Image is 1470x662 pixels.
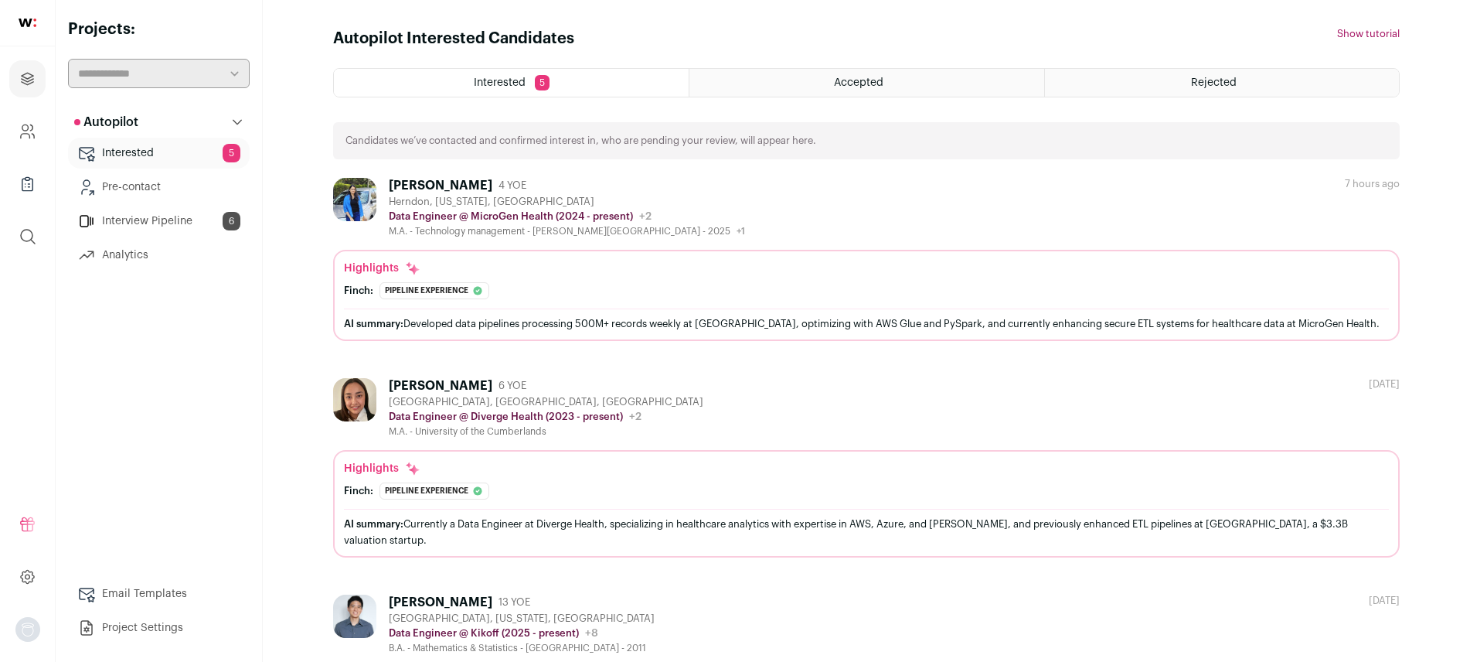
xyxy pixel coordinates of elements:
[333,378,1400,558] a: [PERSON_NAME] 6 YOE [GEOGRAPHIC_DATA], [GEOGRAPHIC_DATA], [GEOGRAPHIC_DATA] Data Engineer @ Diver...
[639,211,652,222] span: +2
[629,411,641,422] span: +2
[333,178,376,221] img: 2b442cef6158d8aa64b91f1e20957669184d8d2162d5268b66ddf30e9ab1a304.jpg
[68,613,250,643] a: Project Settings
[389,627,579,640] p: Data Engineer @ Kikoff (2025 - present)
[389,210,633,223] p: Data Engineer @ MicroGen Health (2024 - present)
[389,178,492,193] div: [PERSON_NAME]
[333,178,1400,341] a: [PERSON_NAME] 4 YOE Herndon, [US_STATE], [GEOGRAPHIC_DATA] Data Engineer @ MicroGen Health (2024 ...
[345,135,816,147] p: Candidates we’ve contacted and confirmed interest in, who are pending your review, will appear here.
[223,212,240,230] span: 6
[344,285,373,297] div: Finch:
[344,319,403,329] span: AI summary:
[389,642,655,654] div: B.A. - Mathematics & Statistics - [GEOGRAPHIC_DATA] - 2011
[68,107,250,138] button: Autopilot
[19,19,36,27] img: wellfound-shorthand-0d5821cbd27db2630d0214b213865d53afaa358527fdda9d0ea32b1df1b89c2c.svg
[689,69,1043,97] a: Accepted
[389,411,623,423] p: Data Engineer @ Diverge Health (2023 - present)
[389,225,745,237] div: M.A. - Technology management - [PERSON_NAME][GEOGRAPHIC_DATA] - 2025
[535,75,550,90] span: 5
[1337,28,1400,40] button: Show tutorial
[389,196,745,208] div: Herndon, [US_STATE], [GEOGRAPHIC_DATA]
[223,144,240,162] span: 5
[68,206,250,237] a: Interview Pipeline6
[68,578,250,609] a: Email Templates
[68,172,250,203] a: Pre-contact
[389,425,703,438] div: M.A. - University of the Cumberlands
[834,77,883,88] span: Accepted
[499,596,530,609] span: 13 YOE
[333,28,574,49] h1: Autopilot Interested Candidates
[344,516,1389,548] div: Currently a Data Engineer at Diverge Health, specializing in healthcare analytics with expertise ...
[474,77,526,88] span: Interested
[737,227,745,236] span: +1
[1369,595,1400,607] div: [DATE]
[9,165,46,203] a: Company Lists
[344,519,403,529] span: AI summary:
[379,282,489,299] div: Pipeline experience
[389,613,655,625] div: [GEOGRAPHIC_DATA], [US_STATE], [GEOGRAPHIC_DATA]
[344,316,1389,332] div: Developed data pipelines processing 500M+ records weekly at [GEOGRAPHIC_DATA], optimizing with AW...
[9,60,46,97] a: Projects
[499,380,526,392] span: 6 YOE
[1369,378,1400,391] div: [DATE]
[344,485,373,497] div: Finch:
[499,179,526,192] span: 4 YOE
[1345,178,1400,190] div: 7 hours ago
[344,261,420,276] div: Highlights
[333,378,376,421] img: 0d6edd5f008c5afb30c07a46f840fe637f784d685acb89eeb8ccff673bd27125.jpg
[68,240,250,271] a: Analytics
[1045,69,1399,97] a: Rejected
[9,113,46,150] a: Company and ATS Settings
[15,617,40,642] img: nopic.png
[585,628,598,639] span: +8
[389,595,492,610] div: [PERSON_NAME]
[74,113,138,131] p: Autopilot
[15,617,40,642] button: Open dropdown
[344,461,420,476] div: Highlights
[389,378,492,394] div: [PERSON_NAME]
[379,483,489,500] div: Pipeline experience
[1191,77,1237,88] span: Rejected
[389,396,703,408] div: [GEOGRAPHIC_DATA], [GEOGRAPHIC_DATA], [GEOGRAPHIC_DATA]
[68,138,250,169] a: Interested5
[333,595,376,638] img: d5f787794ebfd1e629d882ad9d53c06d9c6082b65ee9db994cb9e7ab7c372051.jpg
[68,19,250,40] h2: Projects:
